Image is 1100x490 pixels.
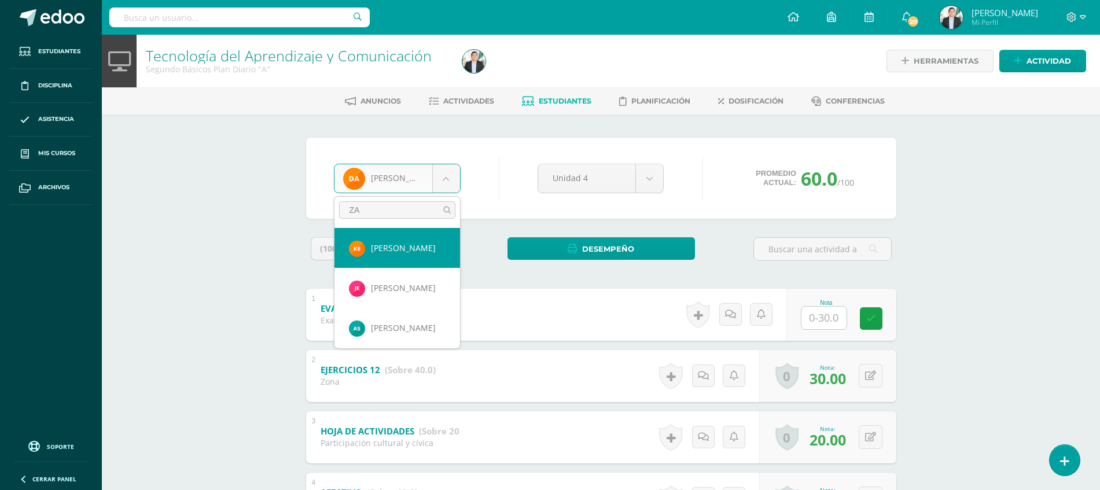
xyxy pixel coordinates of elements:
[371,322,436,333] span: [PERSON_NAME]
[349,281,365,297] img: 925836174d83ba68b24ccc570f9e7bf5.png
[349,320,365,337] img: 5619bb5f81e8d6fbe3fbe67b74e5a8c1.png
[371,242,436,253] span: [PERSON_NAME]
[349,241,365,257] img: bd5296c85d45b08fd7aef1855603ae3f.png
[371,282,436,293] span: [PERSON_NAME]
